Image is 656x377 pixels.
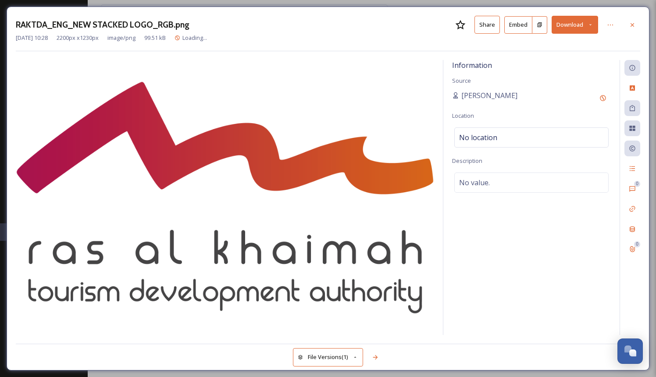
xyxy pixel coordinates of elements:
[452,60,492,70] span: Information
[634,181,640,187] div: 0
[452,112,474,120] span: Location
[552,16,598,34] button: Download
[293,348,363,366] button: File Versions(1)
[57,34,99,42] span: 2200 px x 1230 px
[107,34,135,42] span: image/png
[459,132,497,143] span: No location
[182,34,207,42] span: Loading...
[617,338,643,364] button: Open Chat
[504,16,532,34] button: Embed
[16,18,189,31] h3: RAKTDA_ENG_NEW STACKED LOGO_RGB.png
[452,157,482,165] span: Description
[16,81,434,314] img: RAKTDA_ENG_NEW%20STACKED%20LOGO_RGB.png
[461,90,517,101] span: [PERSON_NAME]
[452,77,471,85] span: Source
[459,177,490,188] span: No value.
[16,34,48,42] span: [DATE] 10:28
[474,16,500,34] button: Share
[634,241,640,247] div: 0
[144,34,166,42] span: 99.51 kB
